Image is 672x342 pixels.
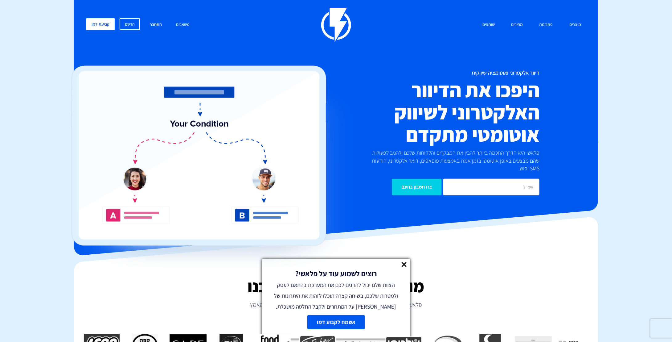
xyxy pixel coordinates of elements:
a: מוצרים [565,18,586,31]
a: משאבים [171,18,194,31]
h1: דיוור אלקטרוני ואוטומציה שיווקית [299,70,539,76]
a: הרשם [120,18,140,30]
a: קביעת דמו [86,18,115,30]
p: פלאשי מעצימה חברות בכל הגדלים ובכל תחום לבצע יותר מכירות בפחות מאמץ [74,300,598,309]
input: צרו חשבון בחינם [392,179,442,195]
a: שותפים [478,18,499,31]
h2: היפכו את הדיוור האלקטרוני לשיווק אוטומטי מתקדם [299,79,539,146]
a: פתרונות [535,18,558,31]
input: אימייל [443,179,539,195]
a: התחבר [145,18,166,31]
h2: מותגים מובילים שבחרו בנו [74,277,598,296]
p: פלאשי היא הדרך החכמה ביותר להבין את המבקרים והלקוחות שלכם ולהגיב לפעולות שהם מבצעים באופן אוטומטי... [362,149,540,173]
a: מחירים [506,18,527,31]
